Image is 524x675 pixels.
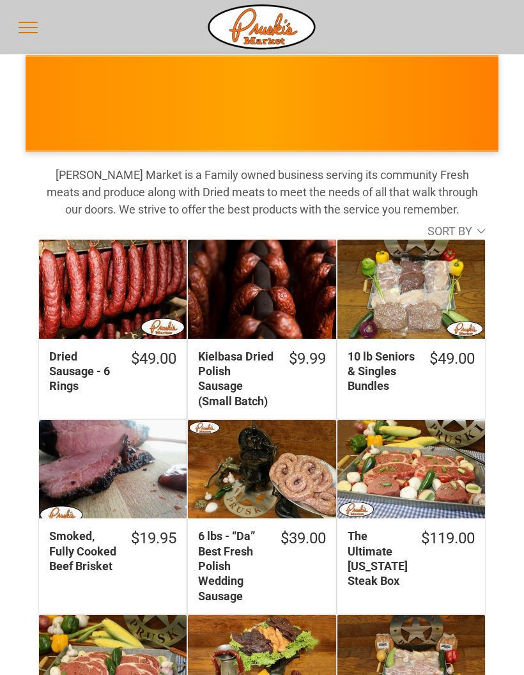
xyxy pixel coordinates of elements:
a: $19.95Smoked, Fully Cooked Beef Brisket [39,529,187,584]
div: Kielbasa Dried Polish Sausage (Small Batch) [198,349,275,409]
div: $49.00 [429,349,475,369]
div: 6 lbs - “Da” Best Fresh Polish Wedding Sausage [198,529,267,603]
div: $49.00 [131,349,176,369]
button: menu [12,11,45,44]
a: $9.99Kielbasa Dried Polish Sausage (Small Batch) [188,349,335,419]
div: Smoked, Fully Cooked Beef Brisket [49,529,118,573]
a: 6 lbs - “Da” Best Fresh Polish Wedding Sausage [188,420,335,518]
div: Dried Sausage - 6 Rings [49,349,118,394]
div: $119.00 [421,529,475,548]
a: Smoked, Fully Cooked Beef Brisket [39,420,187,518]
div: $39.00 [281,529,326,548]
a: Dried Sausage - 6 Rings [39,240,187,338]
a: $39.006 lbs - “Da” Best Fresh Polish Wedding Sausage [188,529,335,614]
img: The Ultimate Texas Steak Box [337,420,485,518]
a: $49.00Dried Sausage - 6 Rings [39,349,187,404]
div: $9.99 [289,349,326,369]
a: $49.0010 lb Seniors & Singles Bundles [337,349,485,404]
div: 10 lb Seniors & Singles Bundles [348,349,417,394]
strong: [PERSON_NAME] Market is a Family owned business serving its community Fresh meats and produce alo... [47,168,478,216]
a: 10 lb Seniors &amp; Singles Bundles [337,240,485,338]
div: $19.95 [131,529,176,548]
div: The Ultimate [US_STATE] Steak Box [348,529,408,589]
a: $119.00The Ultimate [US_STATE] Steak Box [337,529,485,599]
a: Kielbasa Dried Polish Sausage (Small Batch) [188,240,335,338]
